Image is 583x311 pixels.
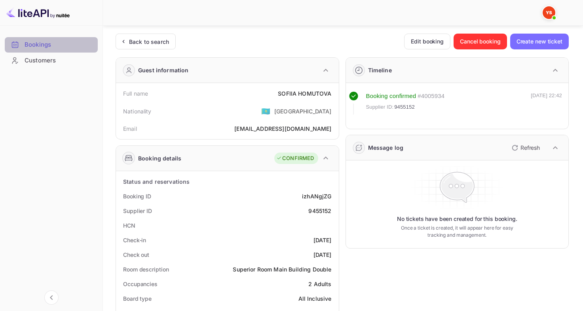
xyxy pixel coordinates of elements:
[44,290,59,305] button: Collapse navigation
[123,221,135,230] div: HCN
[368,66,392,74] div: Timeline
[123,236,146,244] div: Check-in
[543,6,555,19] img: Yandex Support
[276,155,314,162] div: CONFIRMED
[123,251,149,259] div: Check out
[520,143,540,152] p: Refresh
[123,294,152,303] div: Board type
[123,207,152,215] div: Supplier ID
[308,207,331,215] div: 9455152
[233,265,331,273] div: Superior Room Main Building Double
[397,224,517,239] p: Once a ticket is created, it will appear here for easy tracking and management.
[274,107,332,115] div: [GEOGRAPHIC_DATA]
[123,89,148,98] div: Full name
[366,103,394,111] span: Supplier ID:
[531,92,562,115] div: [DATE] 22:42
[298,294,332,303] div: All Inclusive
[278,89,331,98] div: SOFIIA HOMUTOVA
[313,236,332,244] div: [DATE]
[25,56,94,65] div: Customers
[5,37,98,52] a: Bookings
[418,92,444,101] div: # 4005934
[123,124,137,133] div: Email
[5,53,98,68] a: Customers
[234,124,331,133] div: [EMAIL_ADDRESS][DOMAIN_NAME]
[123,107,152,115] div: Nationality
[123,265,169,273] div: Room description
[5,37,98,53] div: Bookings
[368,143,404,152] div: Message log
[510,34,569,49] button: Create new ticket
[261,104,270,118] span: United States
[138,154,181,162] div: Booking details
[308,280,331,288] div: 2 Adults
[507,141,543,154] button: Refresh
[366,92,416,101] div: Booking confirmed
[302,192,331,200] div: izhANgjZG
[123,192,151,200] div: Booking ID
[129,38,169,46] div: Back to search
[6,6,70,19] img: LiteAPI logo
[397,215,517,223] p: No tickets have been created for this booking.
[25,40,94,49] div: Bookings
[123,280,158,288] div: Occupancies
[313,251,332,259] div: [DATE]
[394,103,415,111] span: 9455152
[454,34,507,49] button: Cancel booking
[404,34,450,49] button: Edit booking
[123,177,190,186] div: Status and reservations
[138,66,189,74] div: Guest information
